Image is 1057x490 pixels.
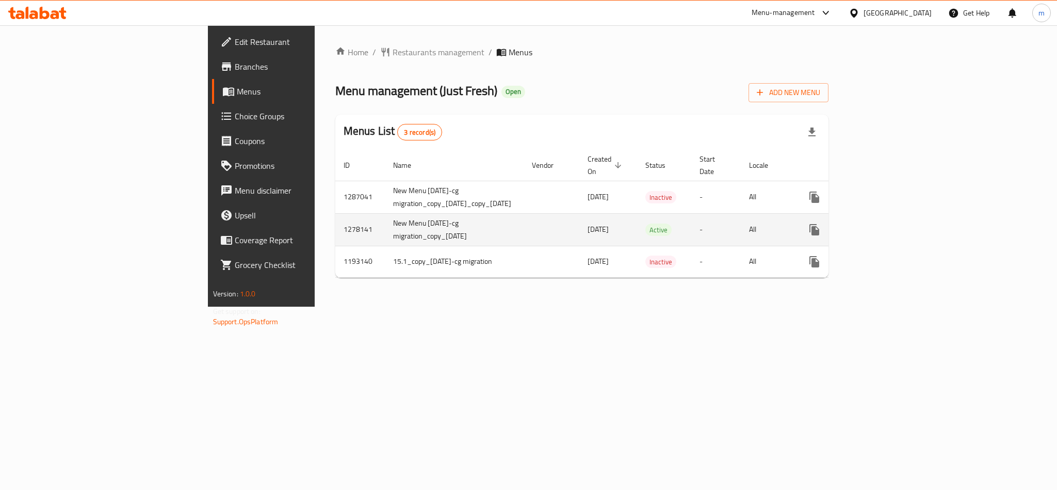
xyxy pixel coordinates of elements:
span: Inactive [645,192,676,203]
span: m [1038,7,1045,19]
td: All [741,246,794,277]
a: Promotions [212,153,384,178]
button: Add New Menu [749,83,828,102]
td: - [691,181,741,213]
span: Version: [213,287,238,301]
span: Promotions [235,160,376,172]
span: Created On [588,153,625,178]
span: Choice Groups [235,110,376,122]
span: Get support on: [213,305,261,318]
td: - [691,246,741,277]
span: Menus [509,46,532,58]
a: Coverage Report [212,228,384,252]
span: Edit Restaurant [235,36,376,48]
a: Branches [212,54,384,79]
span: Menu disclaimer [235,184,376,197]
li: / [489,46,492,58]
a: Choice Groups [212,104,384,129]
h2: Menus List [344,123,442,140]
span: [DATE] [588,190,609,203]
span: Coupons [235,135,376,147]
td: - [691,213,741,246]
span: Inactive [645,256,676,268]
a: Menu disclaimer [212,178,384,203]
a: Upsell [212,203,384,228]
span: [DATE] [588,223,609,236]
a: Restaurants management [380,46,484,58]
a: Edit Restaurant [212,29,384,54]
button: Change Status [827,249,852,274]
td: 15.1_copy_[DATE]-cg migration [385,246,524,277]
span: Grocery Checklist [235,259,376,271]
div: Open [501,86,525,98]
span: Locale [749,159,782,171]
span: Coverage Report [235,234,376,246]
a: Menus [212,79,384,104]
a: Coupons [212,129,384,153]
th: Actions [794,150,909,181]
td: All [741,181,794,213]
span: Status [645,159,679,171]
div: [GEOGRAPHIC_DATA] [864,7,932,19]
span: Open [501,87,525,96]
span: Add New Menu [757,86,820,99]
button: more [802,185,827,210]
button: more [802,217,827,242]
table: enhanced table [335,150,909,278]
nav: breadcrumb [335,46,829,58]
span: Branches [235,60,376,73]
span: Name [393,159,425,171]
a: Grocery Checklist [212,252,384,277]
button: Change Status [827,185,852,210]
div: Menu-management [752,7,815,19]
td: New Menu [DATE]-cg migration_copy_[DATE] [385,213,524,246]
span: Upsell [235,209,376,222]
span: Menu management ( Just Fresh ) [335,79,497,102]
span: Vendor [532,159,567,171]
div: Total records count [397,124,442,140]
td: New Menu [DATE]-cg migration_copy_[DATE]_copy_[DATE] [385,181,524,213]
td: All [741,213,794,246]
span: Restaurants management [393,46,484,58]
span: Start Date [700,153,728,178]
div: Export file [800,120,824,145]
span: Menus [237,85,376,98]
span: [DATE] [588,255,609,268]
span: 3 record(s) [398,128,442,137]
span: 1.0.0 [240,287,256,301]
button: more [802,249,827,274]
a: Support.OpsPlatform [213,315,279,328]
button: Change Status [827,217,852,242]
span: Active [645,224,672,236]
div: Inactive [645,256,676,268]
span: ID [344,159,363,171]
